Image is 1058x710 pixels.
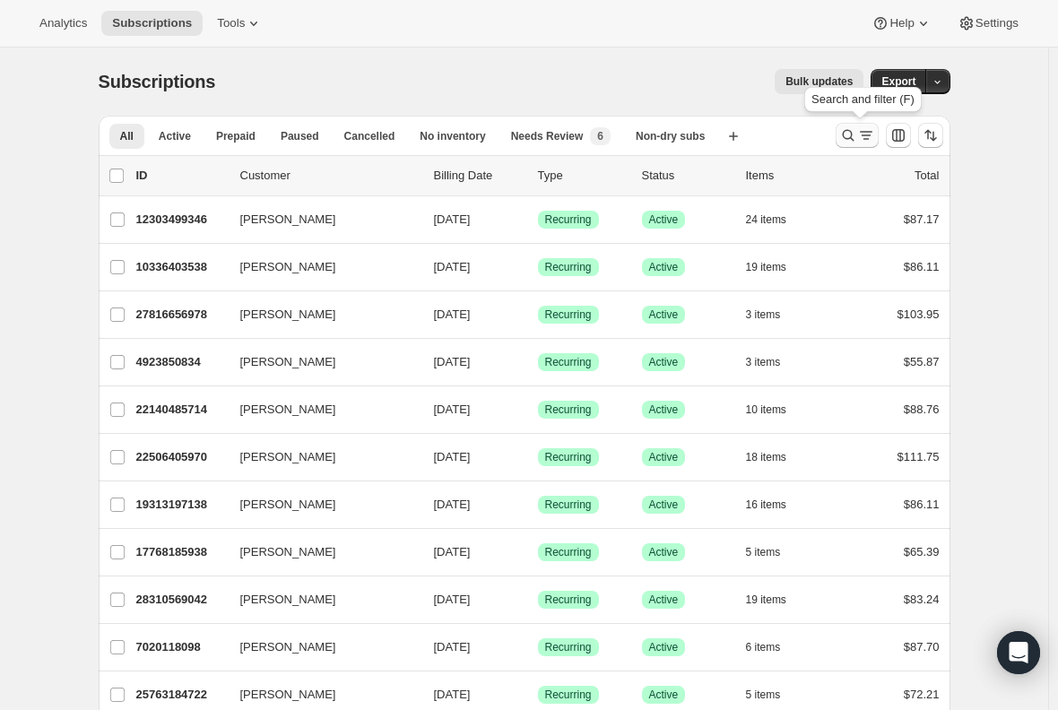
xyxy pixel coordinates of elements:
[136,350,940,375] div: 4923850834[PERSON_NAME][DATE]SuccessRecurringSuccessActive3 items$55.87
[746,450,786,464] span: 18 items
[746,207,806,232] button: 24 items
[545,593,592,607] span: Recurring
[230,680,409,709] button: [PERSON_NAME]
[746,545,781,559] span: 5 items
[434,593,471,606] span: [DATE]
[538,167,628,185] div: Type
[904,212,940,226] span: $87.17
[240,401,336,419] span: [PERSON_NAME]
[746,350,801,375] button: 3 items
[746,593,786,607] span: 19 items
[112,16,192,30] span: Subscriptions
[240,638,336,656] span: [PERSON_NAME]
[746,260,786,274] span: 19 items
[240,496,336,514] span: [PERSON_NAME]
[29,11,98,36] button: Analytics
[636,129,705,143] span: Non-dry subs
[136,496,226,514] p: 19313197138
[434,498,471,511] span: [DATE]
[240,306,336,324] span: [PERSON_NAME]
[136,587,940,612] div: 28310569042[PERSON_NAME][DATE]SuccessRecurringSuccessActive19 items$83.24
[904,640,940,654] span: $87.70
[159,129,191,143] span: Active
[136,540,940,565] div: 17768185938[PERSON_NAME][DATE]SuccessRecurringSuccessActive5 items$65.39
[649,212,679,227] span: Active
[39,16,87,30] span: Analytics
[511,129,584,143] span: Needs Review
[136,445,940,470] div: 22506405970[PERSON_NAME][DATE]SuccessRecurringSuccessActive18 items$111.75
[746,355,781,369] span: 3 items
[746,587,806,612] button: 19 items
[136,401,226,419] p: 22140485714
[434,688,471,701] span: [DATE]
[136,167,226,185] p: ID
[746,212,786,227] span: 24 items
[649,355,679,369] span: Active
[434,260,471,273] span: [DATE]
[545,260,592,274] span: Recurring
[136,306,226,324] p: 27816656978
[434,167,524,185] p: Billing Date
[719,124,748,149] button: Create new view
[545,545,592,559] span: Recurring
[746,688,781,702] span: 5 items
[136,397,940,422] div: 22140485714[PERSON_NAME][DATE]SuccessRecurringSuccessActive10 items$88.76
[904,688,940,701] span: $72.21
[904,403,940,416] span: $88.76
[136,255,940,280] div: 10336403538[PERSON_NAME][DATE]SuccessRecurringSuccessActive19 items$86.11
[136,635,940,660] div: 7020118098[PERSON_NAME][DATE]SuccessRecurringSuccessActive6 items$87.70
[136,207,940,232] div: 12303499346[PERSON_NAME][DATE]SuccessRecurringSuccessActive24 items$87.17
[904,355,940,368] span: $55.87
[898,307,940,321] span: $103.95
[861,11,942,36] button: Help
[240,448,336,466] span: [PERSON_NAME]
[904,593,940,606] span: $83.24
[420,129,485,143] span: No inventory
[904,545,940,558] span: $65.39
[746,640,781,654] span: 6 items
[136,543,226,561] p: 17768185938
[746,302,801,327] button: 3 items
[230,633,409,662] button: [PERSON_NAME]
[136,682,940,707] div: 25763184722[PERSON_NAME][DATE]SuccessRecurringSuccessActive5 items$72.21
[649,450,679,464] span: Active
[230,443,409,472] button: [PERSON_NAME]
[746,540,801,565] button: 5 items
[746,167,836,185] div: Items
[649,545,679,559] span: Active
[904,260,940,273] span: $86.11
[889,16,914,30] span: Help
[746,397,806,422] button: 10 items
[434,307,471,321] span: [DATE]
[434,355,471,368] span: [DATE]
[217,16,245,30] span: Tools
[649,403,679,417] span: Active
[545,450,592,464] span: Recurring
[545,498,592,512] span: Recurring
[434,403,471,416] span: [DATE]
[904,498,940,511] span: $86.11
[545,355,592,369] span: Recurring
[545,307,592,322] span: Recurring
[99,72,216,91] span: Subscriptions
[976,16,1019,30] span: Settings
[240,591,336,609] span: [PERSON_NAME]
[918,123,943,148] button: Sort the results
[746,307,781,322] span: 3 items
[836,123,879,148] button: Search and filter results
[649,307,679,322] span: Active
[434,640,471,654] span: [DATE]
[881,74,915,89] span: Export
[871,69,926,94] button: Export
[746,492,806,517] button: 16 items
[120,129,134,143] span: All
[206,11,273,36] button: Tools
[649,593,679,607] span: Active
[230,490,409,519] button: [PERSON_NAME]
[240,543,336,561] span: [PERSON_NAME]
[746,403,786,417] span: 10 items
[136,448,226,466] p: 22506405970
[649,688,679,702] span: Active
[136,302,940,327] div: 27816656978[PERSON_NAME][DATE]SuccessRecurringSuccessActive3 items$103.95
[434,450,471,463] span: [DATE]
